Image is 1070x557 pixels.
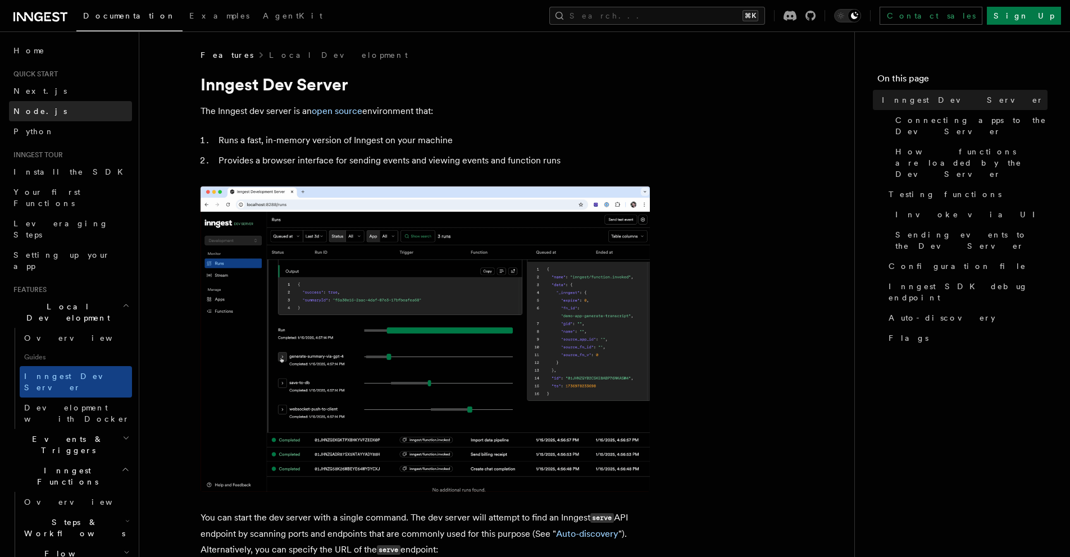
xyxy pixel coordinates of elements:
[884,184,1048,204] a: Testing functions
[743,10,758,21] kbd: ⌘K
[9,245,132,276] a: Setting up your app
[20,366,132,398] a: Inngest Dev Server
[20,512,132,544] button: Steps & Workflows
[895,115,1048,137] span: Connecting apps to the Dev Server
[9,301,122,323] span: Local Development
[13,250,110,271] span: Setting up your app
[891,204,1048,225] a: Invoke via UI
[889,281,1048,303] span: Inngest SDK debug endpoint
[9,285,47,294] span: Features
[13,167,130,176] span: Install the SDK
[13,219,108,239] span: Leveraging Steps
[13,45,45,56] span: Home
[263,11,322,20] span: AgentKit
[987,7,1061,25] a: Sign Up
[20,328,132,348] a: Overview
[13,127,54,136] span: Python
[556,528,618,539] a: Auto-discovery
[889,312,995,323] span: Auto-discovery
[877,90,1048,110] a: Inngest Dev Server
[882,94,1044,106] span: Inngest Dev Server
[20,517,125,539] span: Steps & Workflows
[549,7,765,25] button: Search...⌘K
[9,328,132,429] div: Local Development
[9,465,121,487] span: Inngest Functions
[215,133,650,148] li: Runs a fast, in-memory version of Inngest on your machine
[590,513,614,523] code: serve
[312,106,362,116] a: open source
[377,545,400,555] code: serve
[9,121,132,141] a: Python
[13,188,80,208] span: Your first Functions
[24,497,140,506] span: Overview
[215,153,650,168] li: Provides a browser interface for sending events and viewing events and function runs
[20,398,132,429] a: Development with Docker
[877,72,1048,90] h4: On this page
[189,11,249,20] span: Examples
[9,213,132,245] a: Leveraging Steps
[20,492,132,512] a: Overview
[9,70,58,79] span: Quick start
[834,9,861,22] button: Toggle dark mode
[256,3,329,30] a: AgentKit
[891,141,1048,184] a: How functions are loaded by the Dev Server
[895,229,1048,252] span: Sending events to the Dev Server
[201,103,650,119] p: The Inngest dev server is an environment that:
[201,186,650,492] img: Dev Server Demo
[9,460,132,492] button: Inngest Functions
[24,334,140,343] span: Overview
[20,348,132,366] span: Guides
[889,189,1001,200] span: Testing functions
[880,7,982,25] a: Contact sales
[9,162,132,182] a: Install the SDK
[884,328,1048,348] a: Flags
[884,276,1048,308] a: Inngest SDK debug endpoint
[24,372,120,392] span: Inngest Dev Server
[13,107,67,116] span: Node.js
[9,182,132,213] a: Your first Functions
[201,74,650,94] h1: Inngest Dev Server
[9,296,132,328] button: Local Development
[9,150,63,159] span: Inngest tour
[884,308,1048,328] a: Auto-discovery
[895,209,1045,220] span: Invoke via UI
[9,433,122,456] span: Events & Triggers
[13,86,67,95] span: Next.js
[9,40,132,61] a: Home
[9,101,132,121] a: Node.js
[889,332,928,344] span: Flags
[891,225,1048,256] a: Sending events to the Dev Server
[9,81,132,101] a: Next.js
[269,49,408,61] a: Local Development
[889,261,1026,272] span: Configuration file
[24,403,130,423] span: Development with Docker
[891,110,1048,141] a: Connecting apps to the Dev Server
[9,429,132,460] button: Events & Triggers
[183,3,256,30] a: Examples
[83,11,176,20] span: Documentation
[201,49,253,61] span: Features
[895,146,1048,180] span: How functions are loaded by the Dev Server
[76,3,183,31] a: Documentation
[884,256,1048,276] a: Configuration file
